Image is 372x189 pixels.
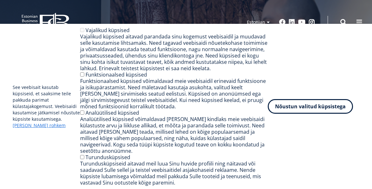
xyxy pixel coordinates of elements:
[13,122,66,129] a: [PERSON_NAME] rohkem
[86,109,139,116] label: Analüütilised küpsised
[268,99,353,114] button: Nõustun valitud küpsistega
[80,33,268,71] div: Vajalikud küpsised aitavad parandada sinu kogemust veebisaidil ja muudavad selle kasutamise lihts...
[13,84,80,129] p: See veebisait kasutab küpsiseid, et saaksime teile pakkuda parimat külastajakogemust. Veebisaidi ...
[86,27,130,34] label: Vajalikud küpsised
[80,78,268,110] div: Funktsionaalsed küpsised võimaldavad meie veebisaidil erinevaid funktsioone ja isikupärastamist. ...
[80,116,268,154] div: Analüütilised küpsised võimaldavad [PERSON_NAME] kindlaks meie veebisaidi külastuste arvu ja liik...
[309,19,315,25] a: Instagram
[298,19,305,25] a: Youtube
[86,154,130,161] label: Turundusküpsised
[86,71,147,78] label: Funktsionaalsed küpsised
[80,160,268,186] div: Turundusküpsiseid aitavad meil luua Sinu huvide profiili ning näitavad või saadavad Sulle sellel ...
[279,19,285,25] a: Facebook
[289,19,295,25] a: Linkedin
